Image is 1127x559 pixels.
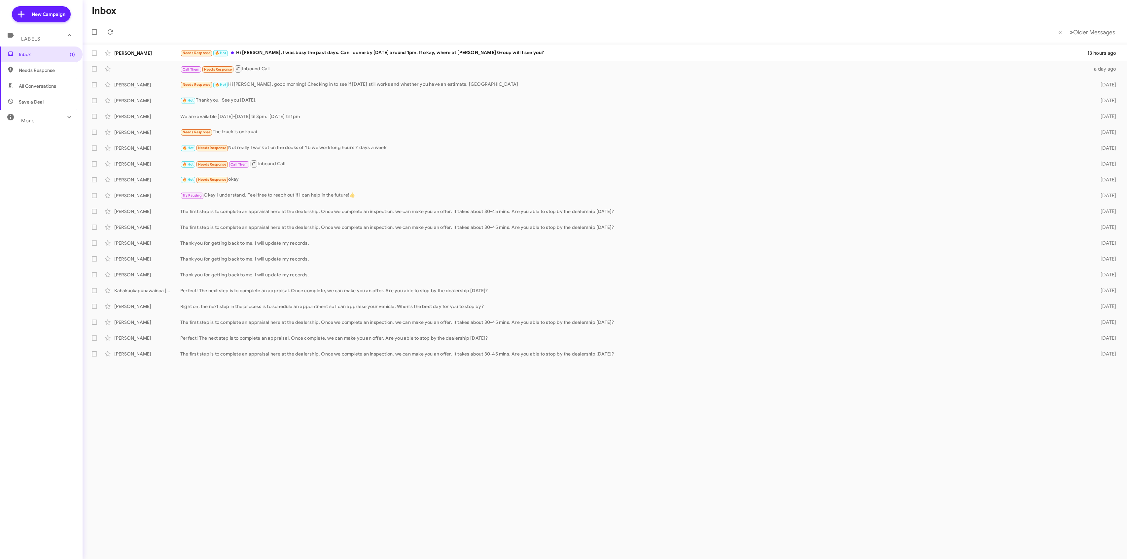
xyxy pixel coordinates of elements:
[114,271,180,278] div: [PERSON_NAME]
[114,351,180,357] div: [PERSON_NAME]
[1086,303,1122,310] div: [DATE]
[1086,50,1122,56] div: 13 hours ago
[180,351,1086,357] div: The first step is to complete an appraisal here at the dealership. Once we complete an inspection...
[198,177,226,182] span: Needs Response
[180,287,1086,294] div: Perfect! The next step is to complete an appraisal. Once complete, we can make you an offer. Are ...
[1086,351,1122,357] div: [DATE]
[70,51,75,58] span: (1)
[114,81,180,88] div: [PERSON_NAME]
[114,192,180,199] div: [PERSON_NAME]
[1054,25,1066,39] button: Previous
[114,335,180,341] div: [PERSON_NAME]
[180,49,1086,57] div: Hi [PERSON_NAME], I was busy the past days. Can I come by [DATE] around 1pm. If okay, where at [P...
[114,224,180,231] div: [PERSON_NAME]
[180,176,1086,183] div: okay
[180,256,1086,262] div: Thank you for getting back to me. I will update my records.
[1086,97,1122,104] div: [DATE]
[114,176,180,183] div: [PERSON_NAME]
[1086,129,1122,136] div: [DATE]
[1086,240,1122,246] div: [DATE]
[114,256,180,262] div: [PERSON_NAME]
[1086,335,1122,341] div: [DATE]
[12,6,71,22] a: New Campaign
[1086,319,1122,326] div: [DATE]
[180,65,1086,73] div: Inbound Call
[1073,29,1115,36] span: Older Messages
[1066,25,1119,39] button: Next
[215,82,226,87] span: 🔥 Hot
[180,128,1086,136] div: The truck is on kauai
[180,144,1086,152] div: Not really I work at on the docks of Yb we work long hours 7 days a week
[180,192,1086,199] div: Okay I understand. Feel free to reach out if I can help in the future!👍
[180,160,1086,168] div: Inbound Call
[230,162,248,167] span: Call Them
[1070,28,1073,36] span: »
[19,83,56,89] span: All Conversations
[183,51,211,55] span: Needs Response
[180,303,1086,310] div: Right on, the next step in the process is to schedule an appointment so I can appraise your vehic...
[114,208,180,215] div: [PERSON_NAME]
[1086,192,1122,199] div: [DATE]
[114,240,180,246] div: [PERSON_NAME]
[180,240,1086,246] div: Thank you for getting back to me. I will update my records.
[1086,287,1122,294] div: [DATE]
[114,97,180,104] div: [PERSON_NAME]
[32,11,65,17] span: New Campaign
[21,118,35,124] span: More
[19,67,75,74] span: Needs Response
[183,162,194,167] span: 🔥 Hot
[1086,145,1122,151] div: [DATE]
[215,51,226,55] span: 🔥 Hot
[1086,66,1122,72] div: a day ago
[92,6,116,16] h1: Inbox
[183,177,194,182] span: 🔥 Hot
[1086,271,1122,278] div: [DATE]
[114,145,180,151] div: [PERSON_NAME]
[114,161,180,167] div: [PERSON_NAME]
[183,130,211,134] span: Needs Response
[1055,25,1119,39] nav: Page navigation example
[1086,176,1122,183] div: [DATE]
[180,224,1086,231] div: The first step is to complete an appraisal here at the dealership. Once we complete an inspection...
[1086,256,1122,262] div: [DATE]
[1086,208,1122,215] div: [DATE]
[114,303,180,310] div: [PERSON_NAME]
[180,113,1086,120] div: We are available [DATE]-[DATE] til 3pm. [DATE] til 1pm
[180,81,1086,88] div: Hi [PERSON_NAME], good morning! Checking in to see if [DATE] still works and whether you have an ...
[1086,81,1122,88] div: [DATE]
[180,335,1086,341] div: Perfect! The next step is to complete an appraisal. Once complete, we can make you an offer. Are ...
[183,146,194,150] span: 🔥 Hot
[1086,161,1122,167] div: [DATE]
[114,50,180,56] div: [PERSON_NAME]
[114,113,180,120] div: [PERSON_NAME]
[204,67,232,72] span: Needs Response
[21,36,40,42] span: Labels
[183,193,202,198] span: Try Pausing
[183,82,211,87] span: Needs Response
[180,208,1086,215] div: The first step is to complete an appraisal here at the dealership. Once we complete an inspection...
[114,319,180,326] div: [PERSON_NAME]
[183,98,194,103] span: 🔥 Hot
[180,319,1086,326] div: The first step is to complete an appraisal here at the dealership. Once we complete an inspection...
[1058,28,1062,36] span: «
[183,67,200,72] span: Call Them
[180,271,1086,278] div: Thank you for getting back to me. I will update my records.
[198,162,226,167] span: Needs Response
[1086,224,1122,231] div: [DATE]
[114,287,180,294] div: Kahakuokapunawainoa [PERSON_NAME]
[114,129,180,136] div: [PERSON_NAME]
[180,97,1086,104] div: Thank you. See you [DATE].
[198,146,226,150] span: Needs Response
[19,99,44,105] span: Save a Deal
[1086,113,1122,120] div: [DATE]
[19,51,75,58] span: Inbox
